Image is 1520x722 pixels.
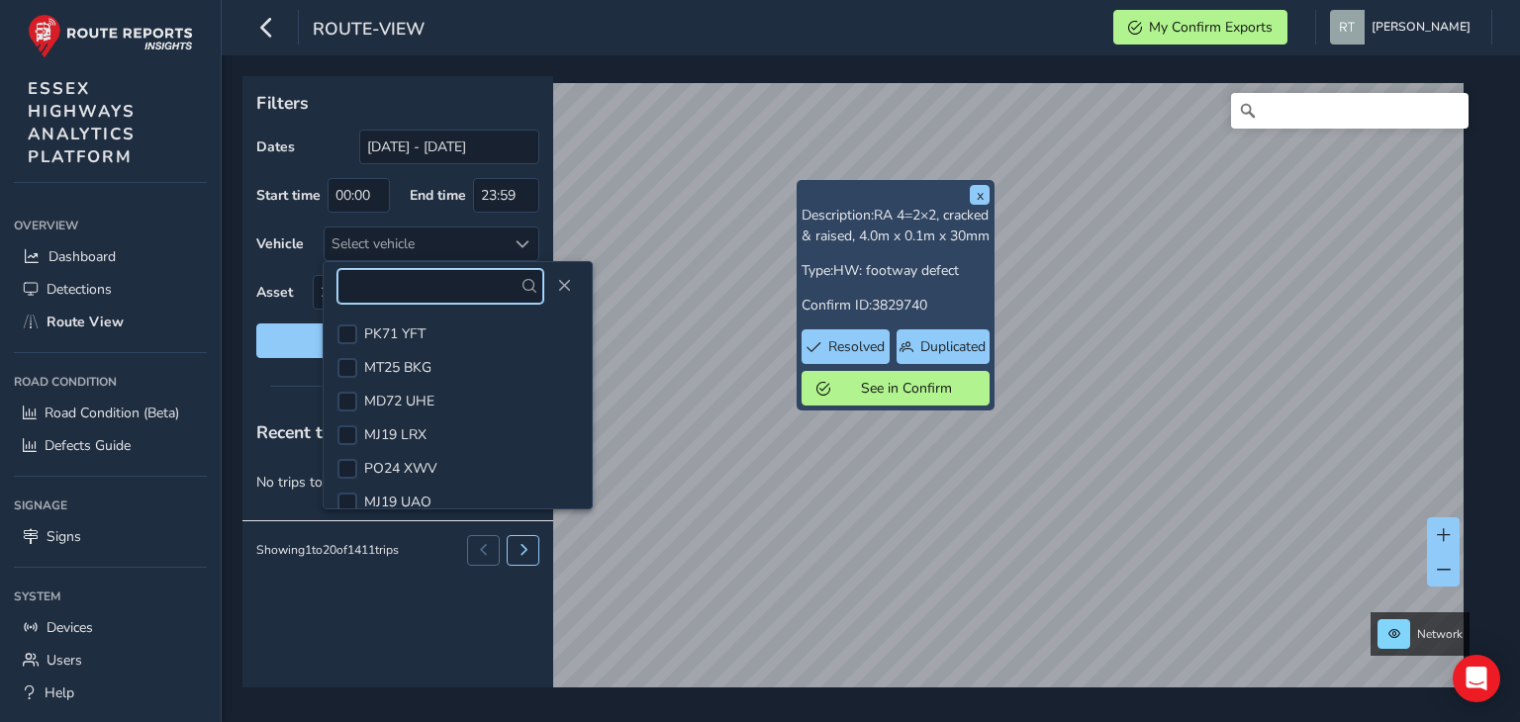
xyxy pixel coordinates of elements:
[14,367,207,397] div: Road Condition
[1149,18,1273,37] span: My Confirm Exports
[14,240,207,273] a: Dashboard
[45,683,74,702] span: Help
[14,644,207,677] a: Users
[14,491,207,520] div: Signage
[14,273,207,306] a: Detections
[1330,10,1477,45] button: [PERSON_NAME]
[1330,10,1365,45] img: diamond-layout
[47,280,112,299] span: Detections
[256,90,539,116] p: Filters
[28,77,136,168] span: ESSEX HIGHWAYS ANALYTICS PLATFORM
[364,324,426,343] span: PK71 YFT
[256,283,293,302] label: Asset
[47,618,93,637] span: Devices
[47,651,82,670] span: Users
[802,206,990,245] span: RA 4=2×2, cracked & raised, 4.0m x 0.1m x 30mm
[897,329,990,364] button: Duplicated
[14,306,207,338] a: Route View
[1113,10,1287,45] button: My Confirm Exports
[256,323,539,358] button: Reset filters
[14,677,207,709] a: Help
[325,227,506,260] div: Select vehicle
[802,371,990,406] button: See in Confirm
[45,404,179,422] span: Road Condition (Beta)
[47,527,81,546] span: Signs
[14,429,207,462] a: Defects Guide
[48,247,116,266] span: Dashboard
[256,137,295,156] label: Dates
[364,425,427,444] span: MJ19 LRX
[1417,626,1463,642] span: Network
[28,14,193,58] img: rr logo
[313,17,425,45] span: route-view
[364,459,437,478] span: PO24 XWV
[47,313,124,331] span: Route View
[14,582,207,611] div: System
[256,420,353,444] span: Recent trips
[14,611,207,644] a: Devices
[14,397,207,429] a: Road Condition (Beta)
[970,185,990,205] button: x
[242,458,553,506] p: No trips to show.
[828,337,885,356] span: Resolved
[256,186,321,205] label: Start time
[802,260,990,281] p: Type:
[550,272,578,300] button: Close
[802,295,990,316] p: Confirm ID:
[249,83,1464,710] canvas: Map
[872,296,927,315] span: 3829740
[364,493,431,511] span: MJ19 UAO
[1231,93,1469,129] input: Search
[256,234,304,253] label: Vehicle
[1372,10,1471,45] span: [PERSON_NAME]
[314,276,506,309] span: 2000783
[1453,655,1500,702] div: Open Intercom Messenger
[364,392,434,410] span: MD72 UHE
[833,261,959,280] span: HW: footway defect
[410,186,466,205] label: End time
[45,436,131,455] span: Defects Guide
[256,542,399,558] div: Showing 1 to 20 of 1411 trips
[920,337,986,356] span: Duplicated
[802,329,890,364] button: Resolved
[364,358,431,377] span: MT25 BKG
[837,379,975,398] span: See in Confirm
[271,331,524,350] span: Reset filters
[14,211,207,240] div: Overview
[802,205,990,246] p: Description:
[14,520,207,553] a: Signs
